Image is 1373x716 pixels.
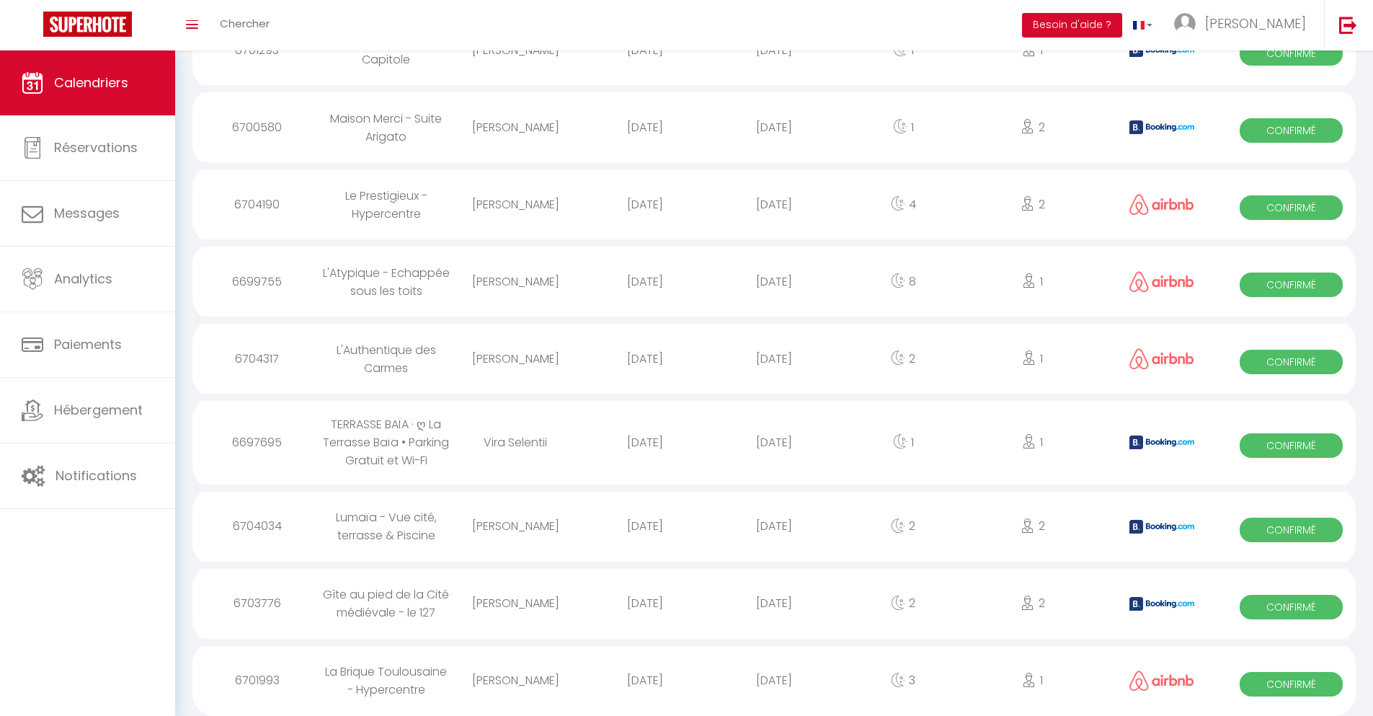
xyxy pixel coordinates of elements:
div: [DATE] [709,503,838,549]
div: Gîte au pied de la Cité médiévale - le 127 [321,571,450,636]
div: [DATE] [709,580,838,627]
span: Hébergement [54,401,143,419]
div: 6699755 [192,258,321,305]
img: airbnb2.png [1129,671,1194,691]
span: Notifications [55,467,137,485]
div: TERRASSE BAÏA · ღ La Terrasse Baïa • Parking Gratuit et Wi-Fi [321,401,450,484]
div: [DATE] [709,104,838,151]
div: 6704317 [192,335,321,382]
span: Chercher [220,16,270,31]
div: [PERSON_NAME] [451,258,580,305]
div: 2 [968,104,1097,151]
div: 2 [839,503,968,549]
div: 2 [839,580,968,627]
img: airbnb2.png [1129,194,1194,215]
span: Confirmé [1240,41,1343,66]
img: booking2.png [1129,120,1194,134]
div: 6704190 [192,181,321,228]
span: Confirmé [1240,118,1343,143]
div: [DATE] [580,503,709,549]
div: 6703776 [192,580,321,627]
img: airbnb2.png [1129,271,1194,292]
img: logout [1339,16,1357,34]
img: Super Booking [43,12,132,37]
div: Vira Selentii [451,419,580,466]
div: [DATE] [580,657,709,704]
div: 6700580 [192,104,321,151]
div: 6701993 [192,657,321,704]
span: Confirmé [1240,672,1343,697]
div: [PERSON_NAME] [451,181,580,228]
div: 2 [968,580,1097,627]
span: Confirmé [1240,433,1343,458]
div: [DATE] [580,104,709,151]
span: [PERSON_NAME] [1205,14,1306,32]
div: [DATE] [709,419,838,466]
div: [DATE] [580,419,709,466]
div: [DATE] [580,580,709,627]
button: Ouvrir le widget de chat LiveChat [12,6,55,49]
div: 1 [839,104,968,151]
div: [PERSON_NAME] [451,503,580,549]
div: 1 [839,419,968,466]
div: 2 [968,503,1097,549]
div: 4 [839,181,968,228]
div: 2 [968,181,1097,228]
img: booking2.png [1129,520,1194,534]
div: [DATE] [580,335,709,382]
span: Confirmé [1240,350,1343,374]
div: 1 [968,335,1097,382]
div: L'Authentique des Carmes [321,327,450,392]
div: [PERSON_NAME] [451,657,580,704]
div: Le Prestigieux - Hypercentre [321,172,450,237]
div: L'Atypique - Echappée sous les toits [321,249,450,314]
div: 6704034 [192,503,321,549]
div: Maison Merci - Suite Arigato [321,95,450,160]
div: [PERSON_NAME] [451,580,580,627]
img: booking2.png [1129,597,1194,611]
div: [PERSON_NAME] [451,335,580,382]
div: 6697695 [192,419,321,466]
span: Paiements [54,335,122,353]
div: [DATE] [709,335,838,382]
div: [DATE] [709,258,838,305]
div: 1 [968,657,1097,704]
span: Confirmé [1240,195,1343,220]
div: [DATE] [580,181,709,228]
div: [DATE] [709,181,838,228]
div: Lumaïa - Vue cité, terrasse & Piscine [321,494,450,559]
img: booking2.png [1129,436,1194,449]
div: 2 [839,335,968,382]
div: 1 [968,258,1097,305]
button: Besoin d'aide ? [1022,13,1122,37]
div: 8 [839,258,968,305]
span: Confirmé [1240,518,1343,542]
div: La Brique Toulousaine - Hypercentre [321,648,450,713]
span: Réservations [54,138,138,156]
span: Calendriers [54,74,128,92]
span: Messages [54,204,120,222]
span: Analytics [54,270,112,288]
img: ... [1174,13,1196,35]
img: airbnb2.png [1129,348,1194,369]
div: [DATE] [580,258,709,305]
div: 3 [839,657,968,704]
div: [PERSON_NAME] [451,104,580,151]
div: 1 [968,419,1097,466]
span: Confirmé [1240,595,1343,619]
div: [DATE] [709,657,838,704]
span: Confirmé [1240,273,1343,297]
